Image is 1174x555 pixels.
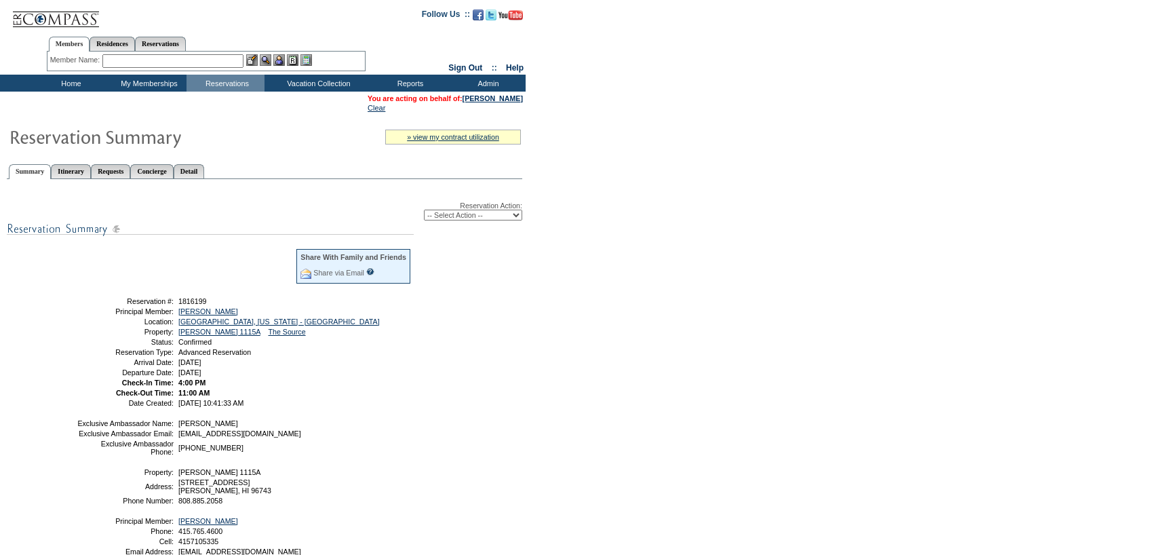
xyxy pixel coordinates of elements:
td: Property: [77,328,174,336]
a: [PERSON_NAME] [463,94,523,102]
img: Become our fan on Facebook [473,9,484,20]
a: The Source [268,328,305,336]
td: Vacation Collection [265,75,370,92]
td: Address: [77,478,174,495]
div: Share With Family and Friends [300,253,406,261]
a: Itinerary [51,164,91,178]
span: 1816199 [178,297,207,305]
span: [DATE] 10:41:33 AM [178,399,243,407]
td: Home [31,75,109,92]
td: Phone: [77,527,174,535]
td: Principal Member: [77,517,174,525]
span: [EMAIL_ADDRESS][DOMAIN_NAME] [178,429,301,438]
a: » view my contract utilization [407,133,499,141]
strong: Check-Out Time: [116,389,174,397]
td: Phone Number: [77,497,174,505]
a: [GEOGRAPHIC_DATA], [US_STATE] - [GEOGRAPHIC_DATA] [178,318,380,326]
td: Arrival Date: [77,358,174,366]
input: What is this? [366,268,374,275]
img: Follow us on Twitter [486,9,496,20]
td: Admin [448,75,526,92]
span: [STREET_ADDRESS] [PERSON_NAME], HI 96743 [178,478,271,495]
span: [PERSON_NAME] 1115A [178,468,260,476]
a: Clear [368,104,385,112]
a: Share via Email [313,269,364,277]
td: Cell: [77,537,174,546]
td: Reservation #: [77,297,174,305]
a: Follow us on Twitter [486,14,496,22]
span: [DATE] [178,358,201,366]
strong: Check-In Time: [122,379,174,387]
span: [DATE] [178,368,201,377]
td: Follow Us :: [422,8,470,24]
span: :: [492,63,497,73]
a: Requests [91,164,130,178]
img: Reservations [287,54,298,66]
a: Subscribe to our YouTube Channel [498,14,523,22]
span: 4157105335 [178,537,218,546]
td: Exclusive Ambassador Email: [77,429,174,438]
span: You are acting on behalf of: [368,94,523,102]
div: Member Name: [50,54,102,66]
a: [PERSON_NAME] [178,517,238,525]
td: Departure Date: [77,368,174,377]
td: Property: [77,468,174,476]
img: Reservaton Summary [9,123,280,150]
a: Residences [90,37,135,51]
td: Principal Member: [77,307,174,315]
td: Exclusive Ambassador Name: [77,419,174,427]
td: My Memberships [109,75,187,92]
td: Location: [77,318,174,326]
a: Become our fan on Facebook [473,14,484,22]
a: [PERSON_NAME] [178,307,238,315]
a: Summary [9,164,51,179]
a: Concierge [130,164,173,178]
span: [PERSON_NAME] [178,419,238,427]
img: Subscribe to our YouTube Channel [498,10,523,20]
a: Sign Out [448,63,482,73]
td: Reports [370,75,448,92]
span: 808.885.2058 [178,497,222,505]
td: Status: [77,338,174,346]
a: Reservations [135,37,186,51]
td: Reservations [187,75,265,92]
a: Help [506,63,524,73]
a: Members [49,37,90,52]
td: Exclusive Ambassador Phone: [77,440,174,456]
span: 415.765.4600 [178,527,222,535]
a: Detail [174,164,205,178]
span: 11:00 AM [178,389,210,397]
img: b_edit.gif [246,54,258,66]
span: Confirmed [178,338,212,346]
img: View [260,54,271,66]
span: Advanced Reservation [178,348,251,356]
div: Reservation Action: [7,202,522,221]
img: Impersonate [273,54,285,66]
img: subTtlResSummary.gif [7,221,414,237]
span: 4:00 PM [178,379,206,387]
a: [PERSON_NAME] 1115A [178,328,260,336]
td: Date Created: [77,399,174,407]
span: [PHONE_NUMBER] [178,444,243,452]
img: b_calculator.gif [300,54,312,66]
td: Reservation Type: [77,348,174,356]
